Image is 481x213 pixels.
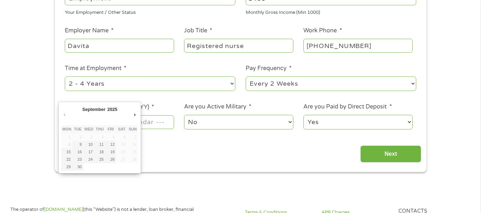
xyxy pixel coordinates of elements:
[303,27,342,34] label: Work Phone
[94,156,105,163] button: 25
[61,156,72,163] button: 22
[65,39,174,52] input: Walmart
[72,141,83,148] button: 9
[74,127,82,131] abbr: Tuesday
[83,141,94,148] button: 10
[184,27,212,34] label: Job Title
[94,141,105,148] button: 11
[303,39,412,52] input: (231) 754-4010
[72,163,83,171] button: 30
[184,103,251,111] label: Are you Active Military
[65,27,114,34] label: Employer Name
[94,148,105,156] button: 18
[65,65,126,72] label: Time at Employment
[105,141,116,148] button: 12
[84,127,93,131] abbr: Wednesday
[96,127,104,131] abbr: Thursday
[61,110,68,119] button: Previous Month
[65,7,235,16] div: Your Employment / Other Status
[83,156,94,163] button: 24
[360,145,421,163] input: Next
[62,127,71,131] abbr: Monday
[108,127,114,131] abbr: Friday
[118,127,125,131] abbr: Saturday
[105,148,116,156] button: 19
[246,7,416,16] div: Monthly Gross Income (Min 1000)
[61,148,72,156] button: 15
[44,207,83,212] a: [DOMAIN_NAME]
[129,127,137,131] abbr: Sunday
[83,148,94,156] button: 17
[72,156,83,163] button: 23
[184,39,293,52] input: Cashier
[72,148,83,156] button: 16
[303,103,392,111] label: Are you Paid by Direct Deposit
[106,105,118,114] div: 2025
[132,110,138,119] button: Next Month
[81,105,106,114] div: September
[105,156,116,163] button: 26
[246,65,292,72] label: Pay Frequency
[61,163,72,171] button: 29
